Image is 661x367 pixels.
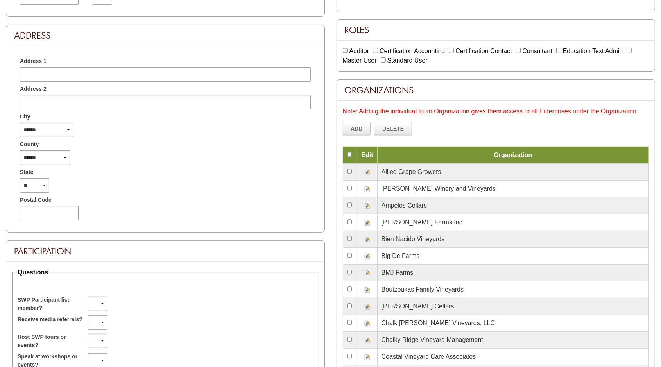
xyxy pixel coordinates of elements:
[364,287,371,293] img: Edit
[364,354,371,360] img: Edit
[382,185,496,192] span: [PERSON_NAME] Winery and Vineyards
[6,25,324,46] div: Address
[343,122,371,135] a: Add
[337,20,655,41] div: Roles
[382,202,427,209] span: Ampelos Cellars
[382,303,454,310] span: [PERSON_NAME] Cellars
[364,169,371,175] img: Edit
[20,57,47,65] span: Address 1
[18,296,84,312] td: SWP Participant list member?
[364,236,371,243] img: Edit
[357,147,377,163] td: Edit
[522,48,552,54] label: Consultant
[364,203,371,209] img: Edit
[20,113,30,121] span: City
[18,268,48,277] legend: Questions
[377,147,648,163] td: Organization
[364,304,371,310] img: Edit
[382,320,495,326] span: Chalk [PERSON_NAME] Vineyards, LLC
[382,168,441,175] span: Allied Grape Growers
[18,333,84,349] td: Host SWP tours or events?
[387,57,428,64] label: Standard User
[343,107,649,116] div: Note: Adding the individual to an Organization gives them access to all Enterprises under the Org...
[364,320,371,327] img: Edit
[382,337,483,343] span: Chalky Ridge Vineyard Management
[364,253,371,260] img: Edit
[343,57,377,64] label: Master User
[18,315,82,324] td: Receive media referrals?
[20,196,52,204] span: Postal Code
[6,241,324,262] div: Participation
[364,220,371,226] img: Edit
[382,353,476,360] span: Coastal Vineyard Care Associates
[20,168,33,176] span: State
[20,85,47,93] span: Address 2
[364,337,371,344] img: Edit
[382,269,414,276] span: BMJ Farms
[374,122,412,135] a: Delete
[382,286,464,293] span: Boutzoukas Family Vineyards
[364,270,371,276] img: Edit
[382,236,445,242] span: Bien Nacido Vineyards
[382,219,462,226] span: [PERSON_NAME] Farms Inc
[382,252,420,259] span: Big De Farms
[337,80,655,101] div: Organizations
[349,48,369,54] label: Auditor
[455,48,512,54] label: Certification Contact
[20,140,39,149] span: County
[563,48,623,54] label: Education Text Admin
[364,186,371,192] img: Edit
[380,48,445,54] label: Certification Accounting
